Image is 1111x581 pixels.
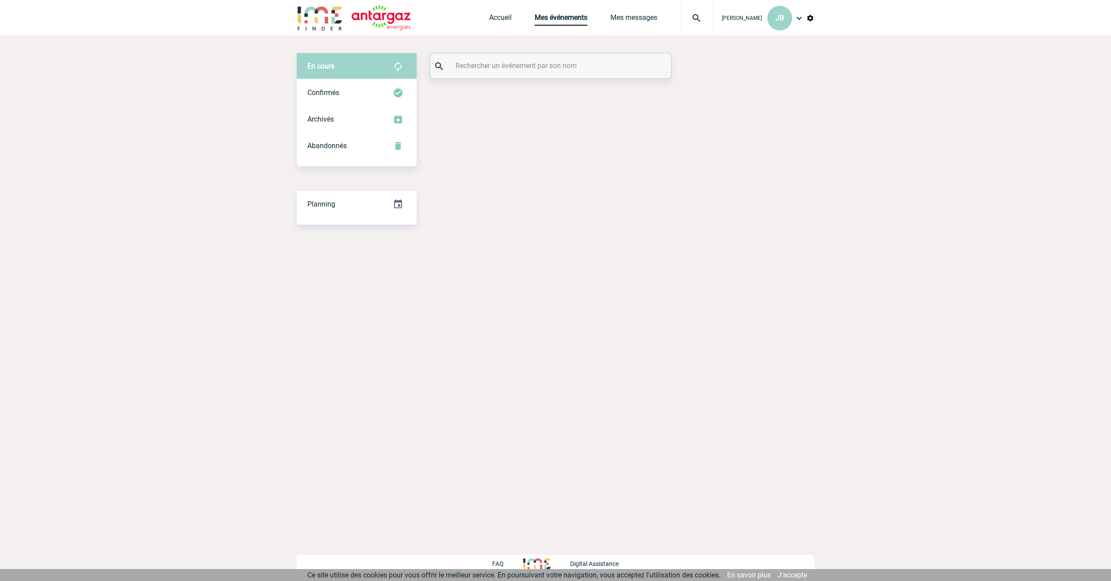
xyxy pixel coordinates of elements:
[570,560,619,567] p: Digital Assistance
[297,191,417,218] div: Retrouvez ici tous vos événements organisés par date et état d'avancement
[492,560,504,567] p: FAQ
[297,133,417,159] div: Retrouvez ici tous vos événements annulés
[489,13,512,26] a: Accueil
[307,571,720,579] span: Ce site utilise des cookies pour vous offrir le meilleur service. En poursuivant votre navigation...
[297,53,417,80] div: Retrouvez ici tous vos évènements avant confirmation
[492,559,523,567] a: FAQ
[297,5,343,31] img: IME-Finder
[778,571,807,579] a: J'accepte
[722,15,762,21] span: [PERSON_NAME]
[776,14,784,22] span: JB
[610,13,657,26] a: Mes messages
[453,59,650,72] input: Rechercher un événement par son nom
[727,571,771,579] a: En savoir plus
[307,141,347,150] span: Abandonnés
[307,200,335,208] span: Planning
[307,88,339,97] span: Confirmés
[297,191,417,217] a: Planning
[307,115,334,123] span: Archivés
[523,558,551,569] img: http://www.idealmeetingsevents.fr/
[307,62,334,70] span: En cours
[535,13,587,26] a: Mes événements
[297,106,417,133] div: Retrouvez ici tous les événements que vous avez décidé d'archiver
